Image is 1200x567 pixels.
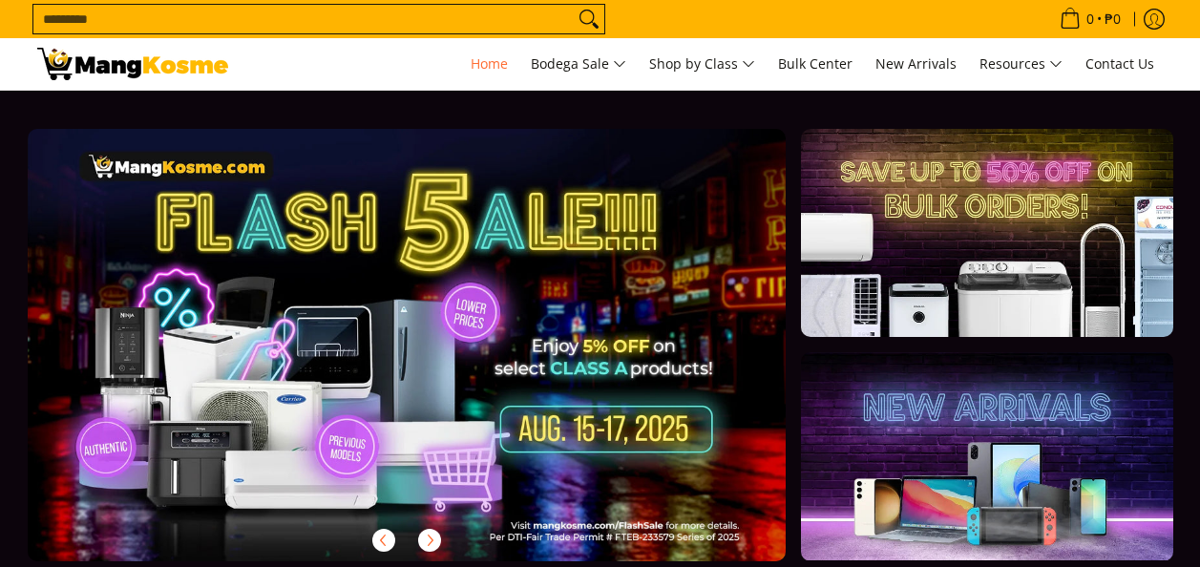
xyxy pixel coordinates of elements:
[521,38,636,90] a: Bodega Sale
[574,5,604,33] button: Search
[875,54,957,73] span: New Arrivals
[866,38,966,90] a: New Arrivals
[649,52,755,76] span: Shop by Class
[461,38,517,90] a: Home
[1076,38,1164,90] a: Contact Us
[409,519,451,561] button: Next
[471,54,508,73] span: Home
[979,52,1063,76] span: Resources
[531,52,626,76] span: Bodega Sale
[778,54,853,73] span: Bulk Center
[1102,12,1124,26] span: ₱0
[640,38,765,90] a: Shop by Class
[768,38,862,90] a: Bulk Center
[1084,12,1097,26] span: 0
[37,48,228,80] img: Mang Kosme: Your Home Appliances Warehouse Sale Partner!
[363,519,405,561] button: Previous
[1054,9,1126,30] span: •
[247,38,1164,90] nav: Main Menu
[970,38,1072,90] a: Resources
[1085,54,1154,73] span: Contact Us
